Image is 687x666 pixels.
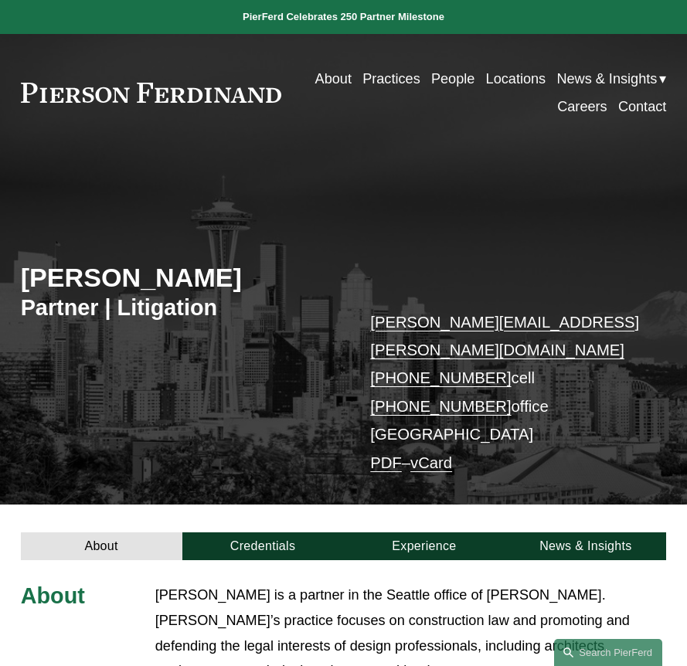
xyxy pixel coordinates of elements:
h2: [PERSON_NAME] [21,262,344,294]
a: Contact [618,93,666,121]
a: Practices [362,65,420,93]
a: [PHONE_NUMBER] [370,398,511,415]
h3: Partner | Litigation [21,294,344,322]
a: Careers [557,93,607,121]
a: [PERSON_NAME][EMAIL_ADDRESS][PERSON_NAME][DOMAIN_NAME] [370,314,639,358]
a: vCard [410,454,452,471]
a: folder dropdown [556,65,666,93]
a: News & Insights [505,532,666,560]
a: [PHONE_NUMBER] [370,369,511,386]
a: PDF [370,454,402,471]
a: Search this site [554,639,662,666]
a: Experience [344,532,505,560]
span: About [21,583,85,608]
a: Credentials [182,532,344,560]
p: cell office [GEOGRAPHIC_DATA] – [370,308,639,477]
span: News & Insights [556,66,657,92]
a: People [431,65,474,93]
a: About [315,65,352,93]
a: About [21,532,182,560]
a: Locations [486,65,546,93]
